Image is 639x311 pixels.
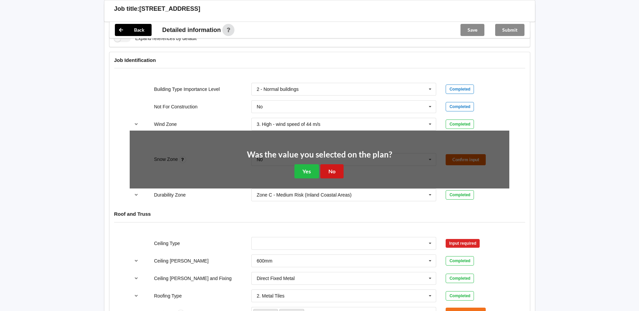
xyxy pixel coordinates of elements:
h3: Job title: [114,5,139,13]
div: Completed [446,84,474,94]
h4: Job Identification [114,57,525,63]
h2: Was the value you selected on the plan? [247,149,392,160]
div: Zone C - Medium Risk (Inland Coastal Areas) [257,193,352,197]
div: Completed [446,119,474,129]
label: Expand references by default [114,35,197,42]
div: Direct Fixed Metal [257,276,295,281]
div: Input required [446,239,480,248]
div: 2 - Normal buildings [257,87,299,92]
div: Completed [446,274,474,283]
button: reference-toggle [130,272,143,284]
label: Ceiling Type [154,241,180,246]
span: Detailed information [162,27,221,33]
button: Back [115,24,152,36]
div: Completed [446,256,474,266]
label: Not For Construction [154,104,197,109]
h4: Roof and Truss [114,211,525,217]
div: 3. High - wind speed of 44 m/s [257,122,320,127]
div: No [257,104,263,109]
div: 2. Metal Tiles [257,293,284,298]
button: reference-toggle [130,255,143,267]
label: Building Type Importance Level [154,87,220,92]
div: Completed [446,102,474,111]
button: reference-toggle [130,290,143,302]
label: Durability Zone [154,192,186,198]
label: Roofing Type [154,293,182,299]
h3: [STREET_ADDRESS] [139,5,200,13]
label: Wind Zone [154,122,177,127]
button: Yes [294,164,319,178]
div: Completed [446,291,474,301]
div: Completed [446,190,474,200]
button: No [320,164,344,178]
div: 600mm [257,258,273,263]
label: Ceiling [PERSON_NAME] and Fixing [154,276,231,281]
button: reference-toggle [130,189,143,201]
label: Ceiling [PERSON_NAME] [154,258,209,264]
button: reference-toggle [130,118,143,130]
